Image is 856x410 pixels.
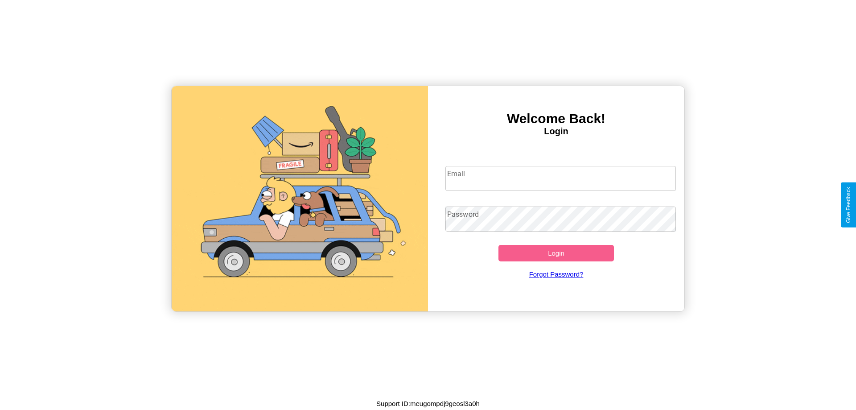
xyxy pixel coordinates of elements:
[172,86,428,311] img: gif
[845,187,852,223] div: Give Feedback
[441,261,672,287] a: Forgot Password?
[376,398,480,410] p: Support ID: meugompdj9geosl3a0h
[498,245,614,261] button: Login
[428,126,684,137] h4: Login
[428,111,684,126] h3: Welcome Back!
